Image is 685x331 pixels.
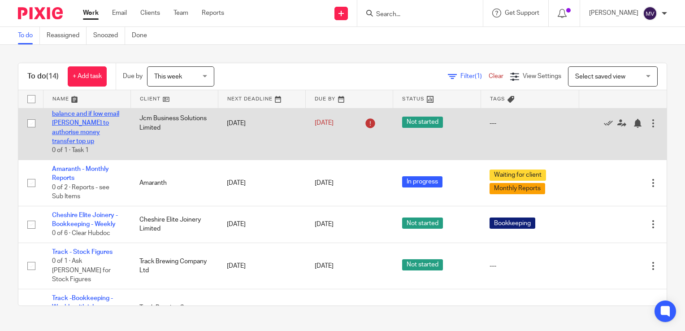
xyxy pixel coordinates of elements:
span: Monthly Reports [490,183,545,194]
span: Tags [490,96,505,101]
a: Team [173,9,188,17]
span: 0 of 6 · Clear Hubdoc [52,231,110,237]
td: Track Brewing Company Ltd [130,243,218,289]
a: + Add task [68,66,107,87]
a: Track -Bookkeeping - Weekly with inbox [52,295,113,310]
div: --- [490,119,570,128]
span: Select saved view [575,74,625,80]
img: svg%3E [643,6,657,21]
a: Work [83,9,99,17]
a: Mark as done [604,119,617,128]
a: Clear [489,73,503,79]
a: Amaranth - Monthly Reports [52,166,109,181]
span: In progress [402,176,442,187]
span: [DATE] [315,180,334,186]
span: This week [154,74,182,80]
td: [DATE] [218,243,305,289]
td: Cheshire Elite Joinery Limited [130,206,218,243]
a: Cheshire Elite Joinery - Bookkeeping - Weekly [52,212,118,227]
a: Done [132,27,154,44]
span: 0 of 1 · Task 1 [52,148,89,154]
td: [DATE] [218,87,305,160]
span: Not started [402,117,443,128]
a: To do [18,27,40,44]
span: Get Support [505,10,539,16]
a: Reports [202,9,224,17]
a: Track - Stock Figures [52,249,113,255]
a: Snoozed [93,27,125,44]
td: Jcm Business Solutions Limited [130,87,218,160]
input: Search [375,11,456,19]
span: 0 of 2 · Reports - see Sub Items [52,184,109,200]
span: Not started [402,218,443,229]
p: [PERSON_NAME] [589,9,638,17]
td: [DATE] [218,160,305,206]
span: [DATE] [315,221,334,227]
td: Amaranth [130,160,218,206]
span: 0 of 1 · Ask [PERSON_NAME] for Stock Figures [52,258,111,283]
p: Due by [123,72,143,81]
img: Pixie [18,7,63,19]
a: Reassigned [47,27,87,44]
div: --- [490,261,570,270]
span: [DATE] [315,120,334,126]
a: Clients [140,9,160,17]
span: Not started [402,259,443,270]
h1: To do [27,72,59,81]
span: Waiting for client [490,170,546,181]
span: View Settings [523,73,561,79]
span: (1) [475,73,482,79]
span: [DATE] [315,263,334,269]
span: Bookkeeping [490,218,535,229]
span: Filter [460,73,489,79]
span: (14) [46,73,59,80]
td: [DATE] [218,206,305,243]
a: Email [112,9,127,17]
